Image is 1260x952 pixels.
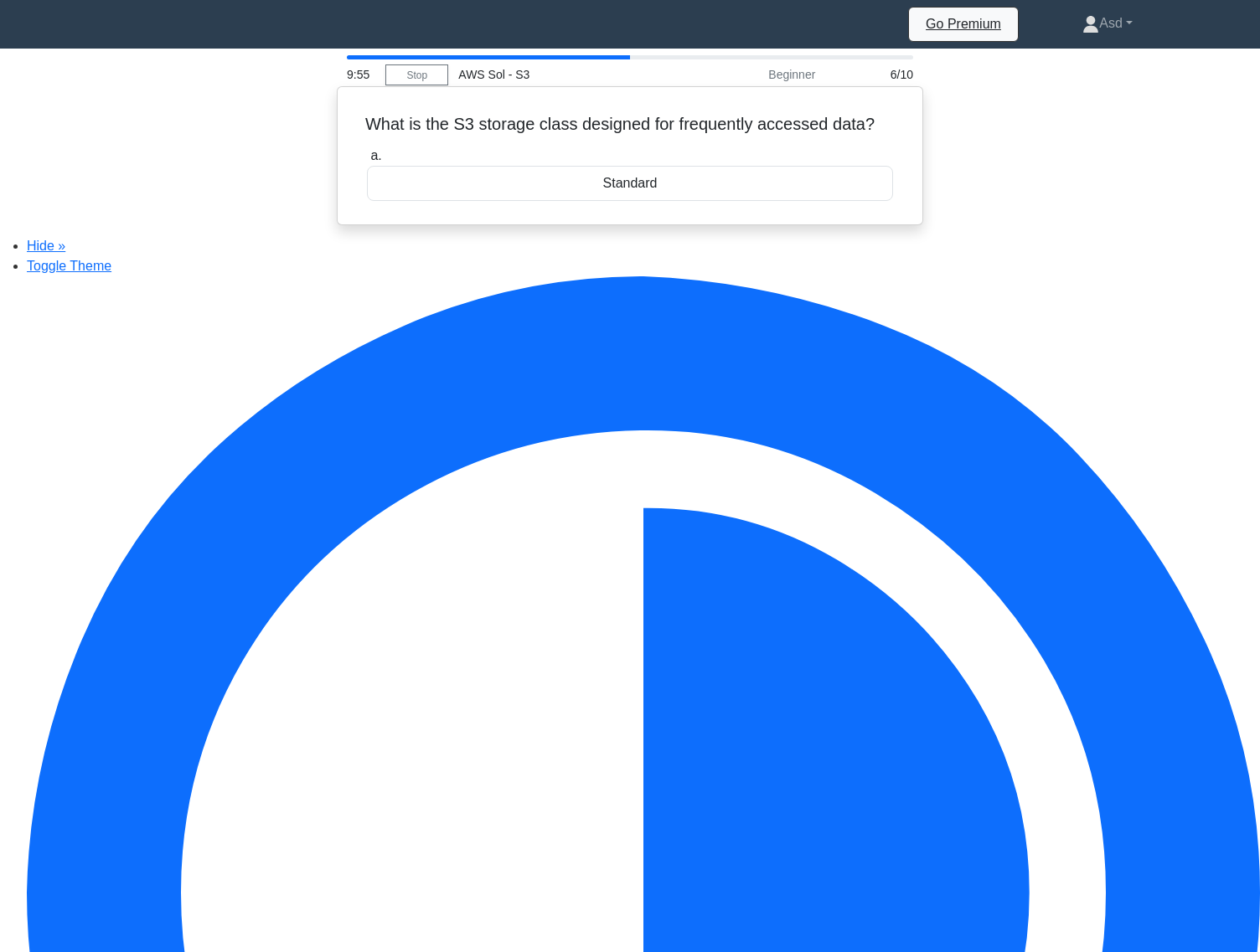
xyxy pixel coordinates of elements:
[385,64,448,85] a: Stop
[365,114,895,136] h5: What is the S3 storage class designed for frequently accessed data?
[825,59,923,90] div: 6/10
[27,239,65,253] a: Hide »
[367,166,893,201] div: Standard
[679,59,825,90] div: Beginner
[337,59,385,90] div: 9:55
[916,13,1011,34] a: Go Premium
[448,59,679,90] div: AWS Sol - S3
[370,148,381,162] span: a.
[1042,7,1173,40] a: Asd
